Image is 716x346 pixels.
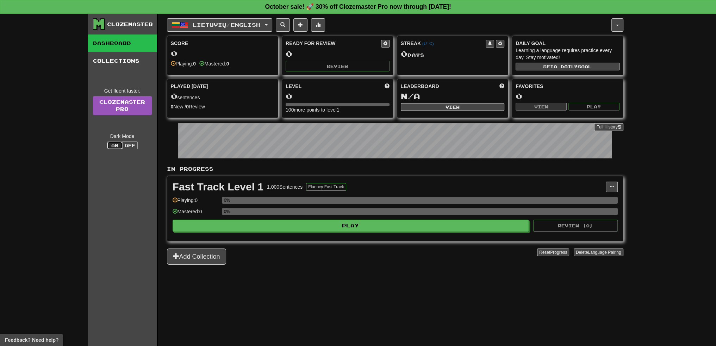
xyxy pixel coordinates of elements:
[171,92,275,101] div: sentences
[401,50,505,59] div: Day s
[401,103,505,111] button: View
[226,61,229,67] strong: 0
[93,87,152,94] div: Get fluent faster.
[167,18,272,32] button: Lietuvių/English
[167,165,623,172] p: In Progress
[171,40,275,47] div: Score
[171,104,174,109] strong: 0
[286,106,390,113] div: 100 more points to level 1
[173,208,218,220] div: Mastered: 0
[422,41,434,46] a: (UTC)
[173,182,264,192] div: Fast Track Level 1
[286,83,301,90] span: Level
[516,47,620,61] div: Learning a language requires practice every day. Stay motivated!
[401,49,407,59] span: 0
[173,197,218,208] div: Playing: 0
[286,50,390,58] div: 0
[516,63,620,70] button: Seta dailygoal
[499,83,504,90] span: This week in points, UTC
[594,123,623,131] button: Full History
[286,40,381,47] div: Ready for Review
[401,91,420,101] span: N/A
[167,249,226,265] button: Add Collection
[193,61,196,67] strong: 0
[306,183,346,191] button: Fluency Fast Track
[516,92,620,101] div: 0
[588,250,621,255] span: Language Pairing
[554,64,578,69] span: a daily
[401,83,439,90] span: Leaderboard
[122,141,138,149] button: Off
[171,91,178,101] span: 0
[401,40,486,47] div: Streak
[171,60,196,67] div: Playing:
[171,103,275,110] div: New / Review
[93,133,152,140] div: Dark Mode
[533,220,618,232] button: Review (0)
[199,60,229,67] div: Mastered:
[173,220,529,232] button: Play
[267,183,303,190] div: 1,000 Sentences
[186,104,189,109] strong: 0
[516,83,620,90] div: Favorites
[574,249,623,256] button: DeleteLanguage Pairing
[93,96,152,115] a: ClozemasterPro
[265,3,451,10] strong: October sale! 🚀 30% off Clozemaster Pro now through [DATE]!
[276,18,290,32] button: Search sentences
[537,249,569,256] button: ResetProgress
[311,18,325,32] button: More stats
[5,336,58,344] span: Open feedback widget
[516,103,567,111] button: View
[193,22,260,28] span: Lietuvių / English
[568,103,620,111] button: Play
[286,61,390,71] button: Review
[286,92,390,101] div: 0
[107,141,123,149] button: On
[171,83,208,90] span: Played [DATE]
[171,49,275,58] div: 0
[107,21,153,28] div: Clozemaster
[385,83,390,90] span: Score more points to level up
[516,40,620,47] div: Daily Goal
[88,34,157,52] a: Dashboard
[550,250,567,255] span: Progress
[293,18,307,32] button: Add sentence to collection
[88,52,157,70] a: Collections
